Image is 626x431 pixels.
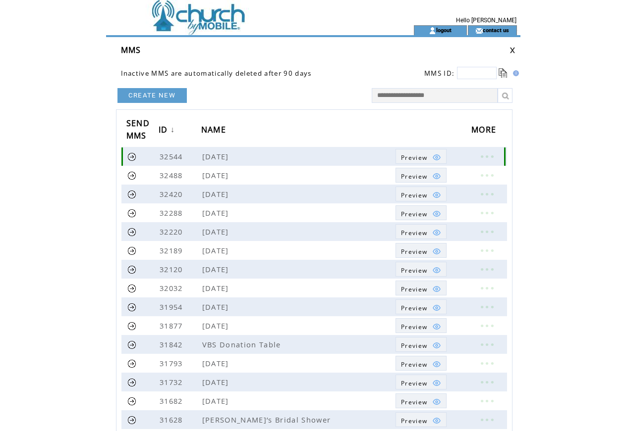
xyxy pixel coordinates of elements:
img: contact_us_icon.gif [475,27,483,35]
span: Show MMS preview [401,247,427,256]
span: Show MMS preview [401,341,427,350]
span: Show MMS preview [401,210,427,218]
a: Preview [396,262,447,277]
img: eye.png [432,303,441,312]
span: 32488 [160,170,185,180]
span: Show MMS preview [401,360,427,369]
span: Inactive MMS are automatically deleted after 90 days [121,69,312,78]
a: Preview [396,281,447,295]
span: [DATE] [202,245,231,255]
span: 32420 [160,189,185,199]
span: VBS Donation Table [202,339,284,349]
span: Show MMS preview [401,379,427,387]
img: eye.png [432,416,441,425]
span: 32220 [160,227,185,237]
span: MORE [471,122,499,140]
span: [DATE] [202,227,231,237]
a: Preview [396,205,447,220]
img: eye.png [432,379,441,387]
span: ID [159,122,171,140]
a: Preview [396,318,447,333]
span: 32120 [160,264,185,274]
span: [PERSON_NAME]’s Bridal Shower [202,415,334,425]
img: eye.png [432,285,441,293]
a: Preview [396,337,447,352]
span: Show MMS preview [401,229,427,237]
a: logout [436,27,452,33]
a: Preview [396,168,447,183]
span: [DATE] [202,264,231,274]
a: Preview [396,243,447,258]
span: Show MMS preview [401,266,427,275]
span: MMS ID: [424,69,455,78]
a: CREATE NEW [117,88,187,103]
span: 31877 [160,321,185,331]
img: eye.png [432,266,441,275]
span: 32288 [160,208,185,218]
img: eye.png [432,341,441,350]
a: Preview [396,356,447,371]
a: Preview [396,224,447,239]
span: 32032 [160,283,185,293]
span: 31682 [160,396,185,406]
img: eye.png [432,322,441,331]
span: 31732 [160,377,185,387]
img: eye.png [432,153,441,162]
span: Show MMS preview [401,285,427,293]
img: eye.png [432,228,441,237]
a: Preview [396,375,447,389]
span: 31842 [160,339,185,349]
a: Preview [396,149,447,164]
span: 31954 [160,302,185,312]
span: [DATE] [202,170,231,180]
a: contact us [483,27,509,33]
span: 32544 [160,151,185,161]
img: eye.png [432,209,441,218]
span: MMS [121,45,141,55]
img: help.gif [510,70,519,76]
span: [DATE] [202,321,231,331]
span: Show MMS preview [401,304,427,312]
span: Show MMS preview [401,153,427,162]
span: [DATE] [202,302,231,312]
span: 31793 [160,358,185,368]
span: Show MMS preview [401,398,427,406]
span: [DATE] [202,396,231,406]
span: [DATE] [202,151,231,161]
span: 31628 [160,415,185,425]
span: Hello [PERSON_NAME] [456,17,516,24]
span: 32189 [160,245,185,255]
a: Preview [396,393,447,408]
img: eye.png [432,191,441,199]
a: NAME [201,121,231,140]
span: Show MMS preview [401,323,427,331]
span: [DATE] [202,283,231,293]
a: Preview [396,299,447,314]
span: [DATE] [202,377,231,387]
img: eye.png [432,247,441,256]
img: eye.png [432,172,441,181]
img: eye.png [432,397,441,406]
span: [DATE] [202,189,231,199]
span: Show MMS preview [401,417,427,425]
span: NAME [201,122,228,140]
span: Show MMS preview [401,191,427,199]
a: ID↓ [159,121,177,140]
span: SEND MMS [126,115,150,146]
span: [DATE] [202,208,231,218]
img: eye.png [432,360,441,369]
a: Preview [396,412,447,427]
img: account_icon.gif [429,27,436,35]
span: [DATE] [202,358,231,368]
a: Preview [396,187,447,201]
span: Show MMS preview [401,172,427,181]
